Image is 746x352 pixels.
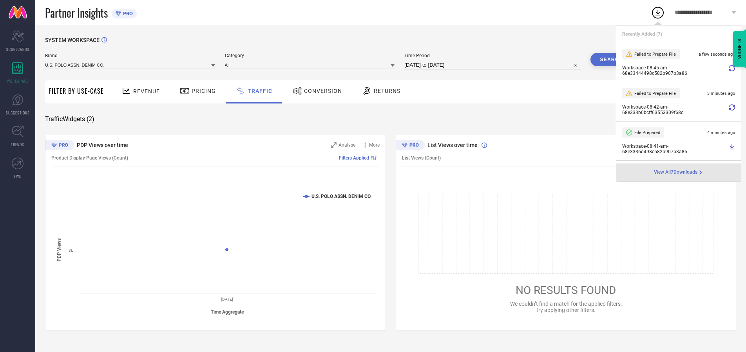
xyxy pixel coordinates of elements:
[14,173,22,179] span: FWD
[654,169,704,176] a: View All7Downloads
[69,248,73,252] text: 3L
[49,86,104,96] span: Filter By Use-Case
[45,37,100,43] span: SYSTEM WORKSPACE
[311,194,371,199] text: U.S. POLO ASSN. DENIM CO.
[225,53,395,58] span: Category
[121,11,133,16] span: PRO
[396,140,425,152] div: Premium
[339,155,369,161] span: Filters Applied
[77,142,128,148] span: PDP Views over time
[510,301,622,313] span: We couldn’t find a match for the applied filters, try applying other filters.
[634,52,676,57] span: Failed to Prepare File
[590,53,633,66] button: Search
[404,53,581,58] span: Time Period
[304,88,342,94] span: Conversion
[707,130,735,135] span: 4 minutes ago
[211,309,244,315] tspan: Time Aggregate
[516,284,616,297] span: NO RESULTS FOUND
[378,155,380,161] span: |
[11,142,24,147] span: TRENDS
[133,88,160,94] span: Revenue
[654,169,697,176] span: View All 7 Downloads
[707,91,735,96] span: 3 minutes ago
[699,52,735,57] span: a few seconds ago
[427,142,478,148] span: List Views over time
[622,65,727,76] span: Workspace - 08:45-am - 68e33444498c582b907b3a86
[45,115,94,123] span: Traffic Widgets ( 2 )
[192,88,216,94] span: Pricing
[374,88,400,94] span: Returns
[221,297,233,301] text: [DATE]
[45,5,108,21] span: Partner Insights
[654,169,704,176] div: Open download page
[6,110,30,116] span: SUGGESTIONS
[622,143,727,154] span: Workspace - 08:41-am - 68e3336d498c582b907b3a85
[729,143,735,154] a: Download
[404,60,581,70] input: Select time period
[369,142,380,148] span: More
[622,104,727,115] span: Workspace - 08:42-am - 68e333b0bcff63553309f68c
[331,142,337,148] svg: Zoom
[729,65,735,76] div: Retry
[339,142,355,148] span: Analyse
[729,104,735,115] div: Retry
[56,238,62,261] tspan: PDP Views
[6,46,29,52] span: SCORECARDS
[651,5,665,20] div: Open download list
[45,140,74,152] div: Premium
[45,53,215,58] span: Brand
[7,78,29,84] span: WORKSPACE
[622,31,662,37] span: Recently Added ( 7 )
[402,155,441,161] span: List Views (Count)
[248,88,272,94] span: Traffic
[51,155,128,161] span: Product Display Page Views (Count)
[634,91,676,96] span: Failed to Prepare File
[634,130,660,135] span: File Prepared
